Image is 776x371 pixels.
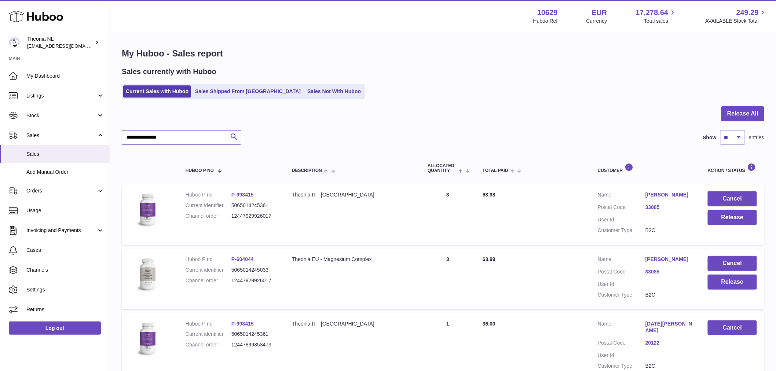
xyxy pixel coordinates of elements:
span: Description [292,168,322,173]
dd: B2C [645,291,693,298]
a: 17,278.64 Total sales [636,8,677,25]
dd: B2C [645,227,693,234]
dt: Postal Code [598,204,645,213]
td: 3 [420,184,475,245]
a: Sales Shipped From [GEOGRAPHIC_DATA] [193,85,303,98]
a: 33085 [645,204,693,211]
span: Returns [26,306,104,313]
dt: Name [598,191,645,200]
button: Cancel [708,320,757,335]
dt: Huboo P no [186,256,231,263]
span: 17,278.64 [636,8,668,18]
div: Currency [586,18,607,25]
dt: Channel order [186,213,231,220]
div: Theonia NL [27,36,93,49]
div: Huboo Ref [533,18,558,25]
span: Sales [26,151,104,158]
a: P-998415 [231,321,254,327]
dd: 12447929926017 [231,277,277,284]
a: P-604044 [231,256,254,262]
h1: My Huboo - Sales report [122,48,764,59]
img: 106291725893008.jpg [129,320,166,357]
span: Add Manual Order [26,169,104,176]
a: [PERSON_NAME] [645,256,693,263]
dt: Postal Code [598,339,645,348]
label: Show [703,134,717,141]
div: Theonia IT - [GEOGRAPHIC_DATA] [292,191,413,198]
div: Theonia IT - [GEOGRAPHIC_DATA] [292,320,413,327]
span: Stock [26,112,96,119]
span: entries [749,134,764,141]
span: Total paid [483,168,508,173]
a: P-998415 [231,192,254,198]
span: Huboo P no [186,168,214,173]
span: [EMAIL_ADDRESS][DOMAIN_NAME] [27,43,108,49]
dt: Customer Type [598,363,645,370]
span: ALLOCATED Quantity [428,164,457,173]
span: Invoicing and Payments [26,227,96,234]
dt: User Id [598,281,645,288]
span: Channels [26,267,104,273]
button: Release All [721,106,764,121]
span: Orders [26,187,96,194]
dd: 12447899353473 [231,341,277,348]
a: 33085 [645,268,693,275]
span: My Dashboard [26,73,104,80]
a: Log out [9,322,101,335]
a: 20122 [645,339,693,346]
dt: Current identifier [186,331,231,338]
dt: Current identifier [186,202,231,209]
span: Total sales [644,18,677,25]
button: Cancel [708,191,757,206]
img: 106291725893008.jpg [129,191,166,228]
button: Release [708,275,757,290]
a: Sales Not With Huboo [305,85,363,98]
dt: Name [598,256,645,265]
span: AVAILABLE Stock Total [705,18,767,25]
strong: 10629 [537,8,558,18]
dt: Huboo P no [186,191,231,198]
dd: 5065014245361 [231,331,277,338]
dt: Huboo P no [186,320,231,327]
dd: 5065014245361 [231,202,277,209]
h2: Sales currently with Huboo [122,67,216,77]
dt: Customer Type [598,227,645,234]
a: [DATE][PERSON_NAME] [645,320,693,334]
span: 63.98 [483,192,495,198]
div: Action / Status [708,163,757,173]
dt: User Id [598,216,645,223]
div: Theonia EU - Magnesium Complex [292,256,413,263]
button: Release [708,210,757,225]
span: 249.29 [736,8,759,18]
span: Sales [26,132,96,139]
dt: Customer Type [598,291,645,298]
span: Usage [26,207,104,214]
img: info@wholesomegoods.eu [9,37,20,48]
dt: Postal Code [598,268,645,277]
dd: B2C [645,363,693,370]
dd: 5065014245033 [231,267,277,273]
span: Settings [26,286,104,293]
dt: Channel order [186,341,231,348]
span: Listings [26,92,96,99]
dt: User Id [598,352,645,359]
dt: Name [598,320,645,336]
span: Cases [26,247,104,254]
a: Current Sales with Huboo [123,85,191,98]
strong: EUR [592,8,607,18]
img: 106291725893142.jpg [129,256,166,293]
dd: 12447929926017 [231,213,277,220]
span: 36.00 [483,321,495,327]
a: [PERSON_NAME] [645,191,693,198]
dt: Current identifier [186,267,231,273]
dt: Channel order [186,277,231,284]
div: Customer [598,163,693,173]
a: 249.29 AVAILABLE Stock Total [705,8,767,25]
button: Cancel [708,256,757,271]
span: 63.99 [483,256,495,262]
td: 3 [420,249,475,309]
